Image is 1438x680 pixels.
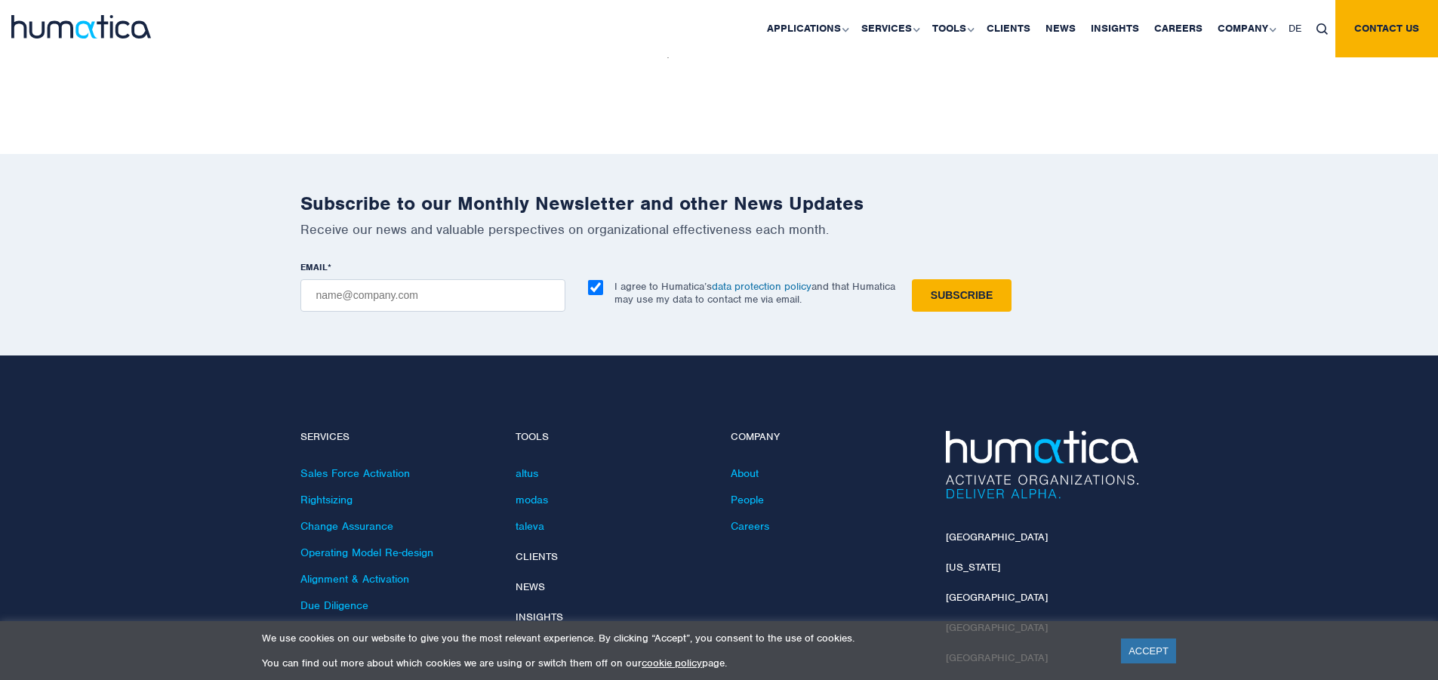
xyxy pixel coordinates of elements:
[946,561,1000,574] a: [US_STATE]
[300,572,409,586] a: Alignment & Activation
[946,431,1138,499] img: Humatica
[300,493,353,506] a: Rightsizing
[516,519,544,533] a: taleva
[912,279,1012,312] input: Subscribe
[1289,22,1301,35] span: DE
[614,280,895,306] p: I agree to Humatica’s and that Humatica may use my data to contact me via email.
[300,192,1138,215] h2: Subscribe to our Monthly Newsletter and other News Updates
[712,280,811,293] a: data protection policy
[262,657,1102,669] p: You can find out more about which cookies we are using or switch them off on our page.
[300,221,1138,238] p: Receive our news and valuable perspectives on organizational effectiveness each month.
[946,591,1048,604] a: [GEOGRAPHIC_DATA]
[946,531,1048,543] a: [GEOGRAPHIC_DATA]
[731,431,923,444] h4: Company
[731,466,759,480] a: About
[516,466,538,480] a: altus
[1316,23,1328,35] img: search_icon
[516,580,545,593] a: News
[516,431,708,444] h4: Tools
[516,550,558,563] a: Clients
[516,611,563,623] a: Insights
[731,493,764,506] a: People
[300,279,565,312] input: name@company.com
[300,466,410,480] a: Sales Force Activation
[731,519,769,533] a: Careers
[516,493,548,506] a: modas
[300,519,393,533] a: Change Assurance
[262,632,1102,645] p: We use cookies on our website to give you the most relevant experience. By clicking “Accept”, you...
[300,261,328,273] span: EMAIL
[11,15,151,38] img: logo
[300,546,433,559] a: Operating Model Re-design
[588,280,603,295] input: I agree to Humatica’sdata protection policyand that Humatica may use my data to contact me via em...
[642,657,702,669] a: cookie policy
[1121,638,1176,663] a: ACCEPT
[300,598,368,612] a: Due Diligence
[300,431,493,444] h4: Services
